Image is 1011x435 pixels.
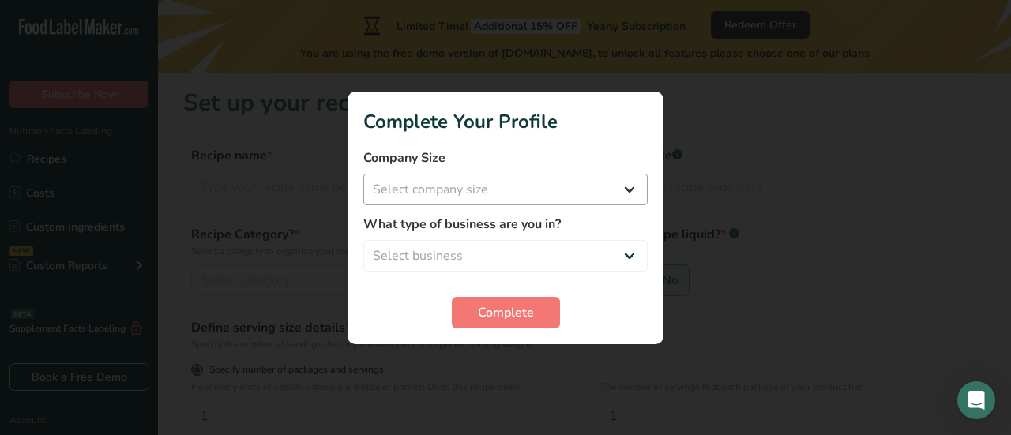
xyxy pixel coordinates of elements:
[363,148,648,167] label: Company Size
[452,297,560,328] button: Complete
[957,381,995,419] div: Open Intercom Messenger
[363,107,648,136] h1: Complete Your Profile
[478,303,534,322] span: Complete
[363,215,648,234] label: What type of business are you in?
